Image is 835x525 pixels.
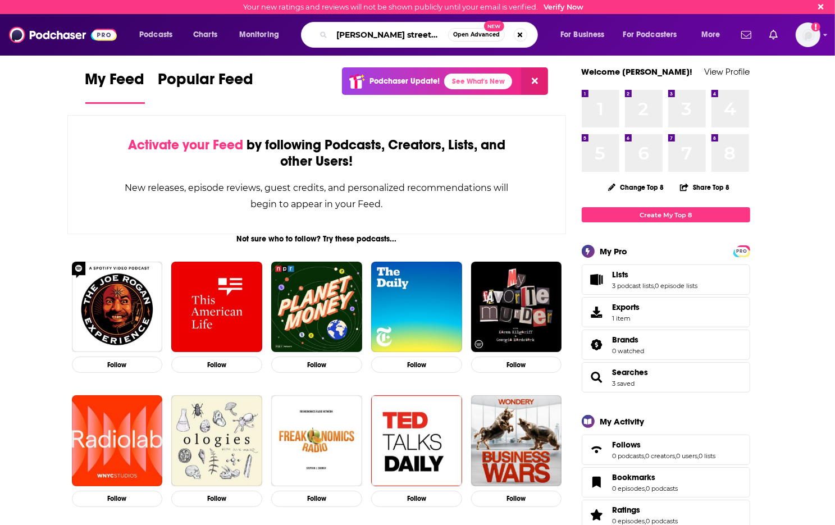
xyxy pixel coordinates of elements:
[613,505,641,515] span: Ratings
[586,272,608,287] a: Lists
[582,467,750,497] span: Bookmarks
[124,137,510,170] div: by following Podcasts, Creators, Lists, and other Users!
[586,507,608,523] a: Ratings
[735,246,749,255] a: PRO
[613,440,641,450] span: Follows
[586,369,608,385] a: Searches
[158,70,254,104] a: Popular Feed
[471,491,562,507] button: Follow
[613,347,645,355] a: 0 watched
[131,26,187,44] button: open menu
[586,474,608,490] a: Bookmarks
[371,491,462,507] button: Follow
[655,282,698,290] a: 0 episode lists
[271,357,362,373] button: Follow
[484,21,504,31] span: New
[171,491,262,507] button: Follow
[582,207,750,222] a: Create My Top 8
[332,26,448,44] input: Search podcasts, credits, & more...
[613,472,678,482] a: Bookmarks
[645,517,646,525] span: ,
[560,27,605,43] span: For Business
[582,435,750,465] span: Follows
[312,22,549,48] div: Search podcasts, credits, & more...
[693,26,734,44] button: open menu
[186,26,224,44] a: Charts
[677,452,698,460] a: 0 users
[553,26,619,44] button: open menu
[586,304,608,320] span: Exports
[193,27,217,43] span: Charts
[139,27,172,43] span: Podcasts
[646,517,678,525] a: 0 podcasts
[582,297,750,327] a: Exports
[586,442,608,458] a: Follows
[171,395,262,486] img: Ologies with Alie Ward
[85,70,145,104] a: My Feed
[613,485,645,492] a: 0 episodes
[72,395,163,486] img: Radiolab
[705,66,750,77] a: View Profile
[701,27,720,43] span: More
[72,262,163,353] img: The Joe Rogan Experience
[613,302,640,312] span: Exports
[369,76,440,86] p: Podchaser Update!
[601,180,671,194] button: Change Top 8
[582,362,750,392] span: Searches
[271,262,362,353] img: Planet Money
[654,282,655,290] span: ,
[239,27,279,43] span: Monitoring
[613,440,716,450] a: Follows
[586,337,608,353] a: Brands
[765,25,782,44] a: Show notifications dropdown
[544,3,583,11] a: Verify Now
[613,517,645,525] a: 0 episodes
[582,66,693,77] a: Welcome [PERSON_NAME]!
[582,330,750,360] span: Brands
[444,74,512,89] a: See What's New
[371,357,462,373] button: Follow
[796,22,820,47] img: User Profile
[613,472,656,482] span: Bookmarks
[613,270,629,280] span: Lists
[582,264,750,295] span: Lists
[371,395,462,486] a: TED Talks Daily
[646,485,678,492] a: 0 podcasts
[737,25,756,44] a: Show notifications dropdown
[171,357,262,373] button: Follow
[613,505,678,515] a: Ratings
[679,176,730,198] button: Share Top 8
[613,282,654,290] a: 3 podcast lists
[600,246,628,257] div: My Pro
[67,234,567,244] div: Not sure who to follow? Try these podcasts...
[796,22,820,47] span: Logged in as charlottestone
[698,452,699,460] span: ,
[676,452,677,460] span: ,
[128,136,243,153] span: Activate your Feed
[735,247,749,255] span: PRO
[613,335,639,345] span: Brands
[613,452,645,460] a: 0 podcasts
[72,357,163,373] button: Follow
[124,180,510,212] div: New releases, episode reviews, guest credits, and personalized recommendations will begin to appe...
[613,367,649,377] a: Searches
[613,335,645,345] a: Brands
[471,357,562,373] button: Follow
[623,27,677,43] span: For Podcasters
[171,262,262,353] a: This American Life
[613,270,698,280] a: Lists
[9,24,117,45] img: Podchaser - Follow, Share and Rate Podcasts
[796,22,820,47] button: Show profile menu
[811,22,820,31] svg: Email not verified
[471,395,562,486] a: Business Wars
[645,485,646,492] span: ,
[158,70,254,95] span: Popular Feed
[271,491,362,507] button: Follow
[271,395,362,486] img: Freakonomics Radio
